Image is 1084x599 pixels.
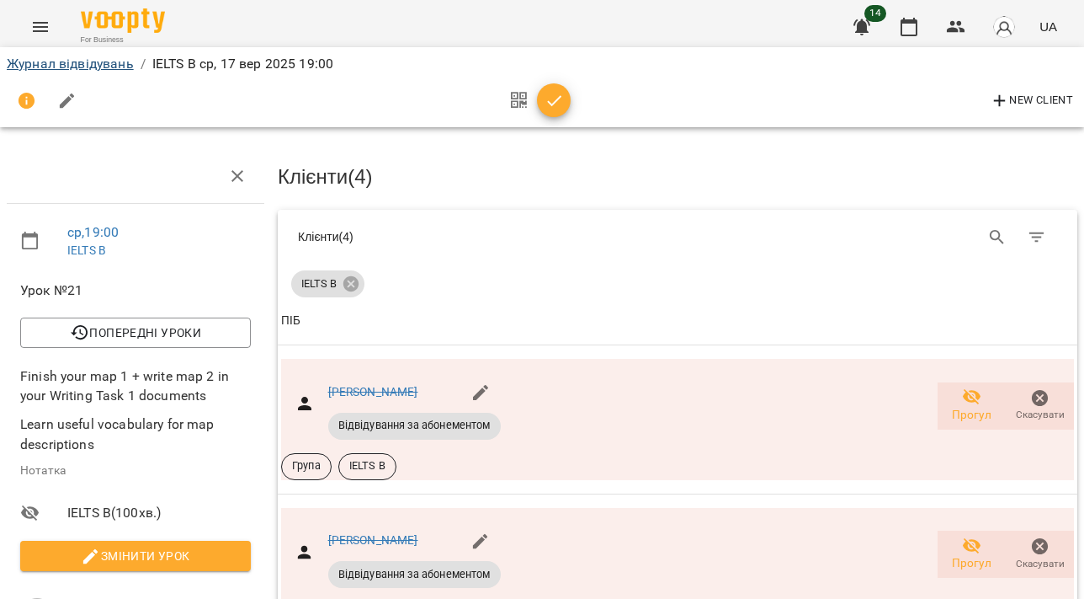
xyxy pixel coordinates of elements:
div: IELTS B [291,270,364,297]
img: Voopty Logo [81,8,165,33]
span: ПІБ [281,311,1074,331]
a: Журнал відвідувань [7,56,134,72]
button: Скасувати [1006,531,1074,578]
div: ПІБ [281,311,300,331]
span: New Client [990,91,1073,111]
a: [PERSON_NAME] [328,385,418,398]
span: Урок №21 [20,281,251,301]
span: Прогул [952,555,991,572]
span: Відвідування за абонементом [328,418,501,433]
li: / [141,54,146,74]
span: For Business [81,35,165,45]
span: IELTS B [291,276,347,291]
button: New Client [986,88,1077,115]
span: UA [1039,18,1057,35]
span: IELTS B [339,458,396,473]
button: Search [977,217,1018,258]
span: Попередні уроки [34,323,237,343]
button: Прогул [938,382,1006,430]
span: Скасувати [1016,408,1065,422]
button: Фільтр [1017,217,1057,258]
img: avatar_s.png [992,15,1016,39]
p: Нотатка [20,463,251,479]
button: Змінити урок [20,541,251,571]
a: IELTS B [67,243,106,257]
button: Menu [20,7,61,47]
p: Finish your map 1 + write map 2 in your Writing Task 1 documents [20,366,251,406]
button: Попередні уроки [20,318,251,348]
div: Table Toolbar [278,210,1077,264]
span: 14 [864,5,886,22]
nav: breadcrumb [7,54,1077,74]
div: Sort [281,311,300,331]
div: Клієнти ( 4 ) [298,228,665,245]
h3: Клієнти ( 4 ) [278,166,1077,188]
span: Змінити урок [34,546,237,566]
span: IELTS B ( 100 хв. ) [67,503,251,523]
button: Скасувати [1006,382,1074,430]
a: [PERSON_NAME] [328,533,418,547]
span: Скасувати [1016,557,1065,571]
button: UA [1033,11,1064,42]
p: Learn useful vocabulary for map descriptions [20,414,251,454]
span: Прогул [952,407,991,424]
button: Прогул [938,531,1006,578]
span: Група [282,458,331,473]
a: ср , 19:00 [67,224,119,240]
span: Відвідування за абонементом [328,567,501,582]
p: IELTS B ср, 17 вер 2025 19:00 [152,54,333,74]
